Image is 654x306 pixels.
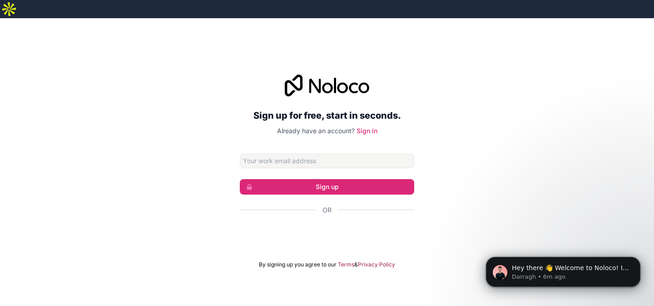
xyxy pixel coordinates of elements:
[277,127,355,135] span: Already have an account?
[338,261,354,268] a: Terms
[354,261,358,268] span: &
[235,225,419,245] iframe: Sign in with Google Button
[240,179,414,195] button: Sign up
[357,127,377,135] a: Sign in
[358,261,395,268] a: Privacy Policy
[472,238,654,301] iframe: Intercom notifications message
[322,206,332,215] span: Or
[240,107,414,124] h2: Sign up for free, start in seconds.
[259,261,337,268] span: By signing up you agree to our
[240,154,414,168] input: Email address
